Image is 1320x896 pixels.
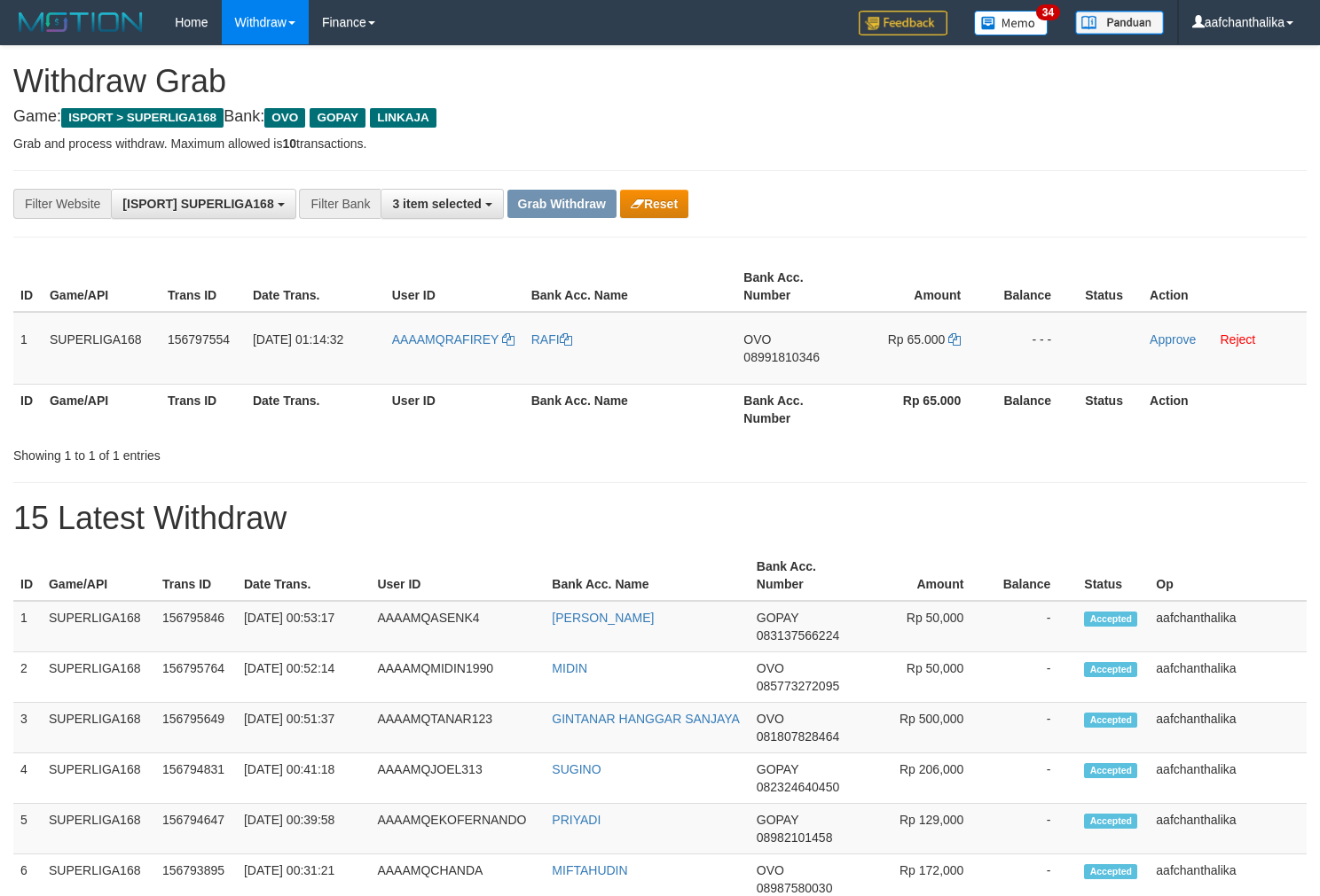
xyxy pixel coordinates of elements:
a: MIDIN [552,661,587,675]
td: - [990,753,1077,804]
td: 156795649 [155,703,237,753]
td: AAAAMQASENK4 [370,601,545,652]
a: Reject [1221,332,1256,347]
td: [DATE] 00:39:58 [237,804,371,854]
th: Bank Acc. Number [736,384,851,434]
span: GOPAY [757,762,798,776]
td: aafchanthalika [1149,601,1307,652]
th: Date Trans. [246,261,385,312]
th: Amount [860,550,991,601]
td: - - - [987,312,1078,385]
th: Action [1143,261,1307,312]
span: GOPAY [310,108,365,128]
td: Rp 50,000 [860,601,991,652]
th: ID [13,384,43,434]
td: 156794647 [155,804,237,854]
span: Copy 082324640450 to clipboard [757,780,839,794]
th: User ID [385,261,524,312]
span: Accepted [1084,864,1137,879]
td: - [990,652,1077,703]
span: OVO [264,108,305,128]
a: RAFI [531,332,572,347]
div: Filter Website [13,189,111,219]
td: SUPERLIGA168 [42,601,155,652]
th: Status [1077,550,1149,601]
img: Button%20Memo.svg [974,11,1049,35]
td: aafchanthalika [1149,753,1307,804]
span: OVO [757,863,784,877]
span: OVO [743,332,771,347]
th: Trans ID [161,384,246,434]
h4: Game: Bank: [13,108,1307,126]
th: Game/API [43,384,161,434]
p: Grab and process withdraw. Maximum allowed is transactions. [13,135,1307,152]
a: [PERSON_NAME] [552,611,654,625]
td: SUPERLIGA168 [42,652,155,703]
td: Rp 500,000 [860,703,991,753]
span: Copy 081807828464 to clipboard [757,729,839,744]
td: [DATE] 00:41:18 [237,753,371,804]
span: Copy 08982101458 to clipboard [757,830,833,845]
span: [DATE] 01:14:32 [253,332,343,347]
th: Balance [987,384,1078,434]
td: 5 [13,804,42,854]
td: aafchanthalika [1149,804,1307,854]
th: Rp 65.000 [851,384,987,434]
td: [DATE] 00:51:37 [237,703,371,753]
td: SUPERLIGA168 [43,312,161,385]
span: Copy 08991810346 to clipboard [743,350,820,364]
th: Amount [851,261,987,312]
td: 156795764 [155,652,237,703]
span: Copy 085773272095 to clipboard [757,679,839,693]
span: OVO [757,712,784,726]
td: 3 [13,703,42,753]
span: 3 item selected [392,197,481,211]
td: [DATE] 00:52:14 [237,652,371,703]
th: Date Trans. [237,550,371,601]
td: SUPERLIGA168 [42,753,155,804]
td: Rp 129,000 [860,804,991,854]
h1: Withdraw Grab [13,64,1307,99]
td: AAAAMQEKOFERNANDO [370,804,545,854]
th: Bank Acc. Name [524,384,737,434]
img: MOTION_logo.png [13,9,148,35]
a: MIFTAHUDIN [552,863,627,877]
th: Balance [987,261,1078,312]
strong: 10 [282,136,296,151]
span: GOPAY [757,611,798,625]
td: AAAAMQMIDIN1990 [370,652,545,703]
td: [DATE] 00:53:17 [237,601,371,652]
button: Reset [620,190,688,218]
span: LINKAJA [370,108,436,128]
td: - [990,804,1077,854]
td: - [990,601,1077,652]
th: Status [1078,261,1143,312]
th: ID [13,261,43,312]
span: ISPORT > SUPERLIGA168 [61,108,224,128]
img: Feedback.jpg [859,11,947,35]
th: Bank Acc. Number [736,261,851,312]
td: Rp 206,000 [860,753,991,804]
div: Filter Bank [299,189,381,219]
th: ID [13,550,42,601]
th: Game/API [42,550,155,601]
a: GINTANAR HANGGAR SANJAYA [552,712,740,726]
span: Accepted [1084,612,1137,627]
span: 156797554 [168,332,230,347]
span: Accepted [1084,662,1137,677]
td: 156795846 [155,601,237,652]
td: AAAAMQTANAR123 [370,703,545,753]
td: aafchanthalika [1149,652,1307,703]
span: Rp 65.000 [888,332,946,347]
th: Bank Acc. Number [750,550,860,601]
th: Date Trans. [246,384,385,434]
span: 34 [1036,4,1060,20]
span: AAAAMQRAFIREY [392,332,499,347]
img: panduan.png [1075,11,1164,35]
span: Copy 08987580030 to clipboard [757,881,833,895]
a: Approve [1150,332,1196,347]
td: aafchanthalika [1149,703,1307,753]
span: GOPAY [757,813,798,827]
td: Rp 50,000 [860,652,991,703]
th: User ID [385,384,524,434]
